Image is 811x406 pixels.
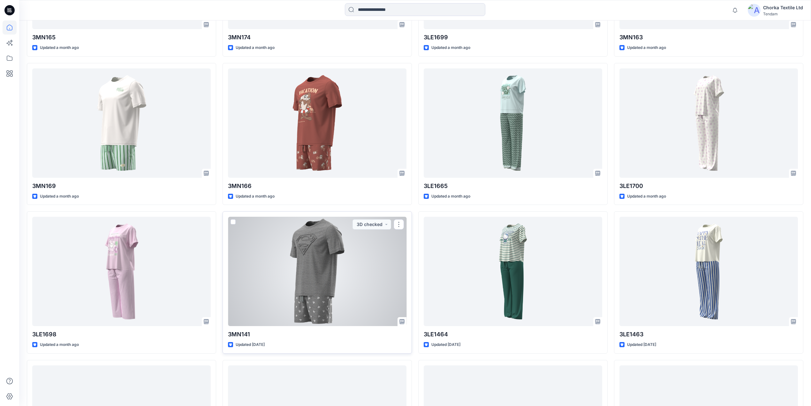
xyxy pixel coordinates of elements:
[431,341,460,348] p: Updated [DATE]
[619,217,798,326] a: 3LE1463
[627,44,666,51] p: Updated a month ago
[424,330,602,339] p: 3LE1464
[40,44,79,51] p: Updated a month ago
[40,341,79,348] p: Updated a month ago
[228,68,406,178] a: 3MN166
[236,44,275,51] p: Updated a month ago
[236,341,265,348] p: Updated [DATE]
[236,193,275,200] p: Updated a month ago
[32,330,211,339] p: 3LE1698
[228,330,406,339] p: 3MN141
[40,193,79,200] p: Updated a month ago
[619,68,798,178] a: 3LE1700
[627,193,666,200] p: Updated a month ago
[424,33,602,42] p: 3LE1699
[228,182,406,191] p: 3MN166
[228,33,406,42] p: 3MN174
[763,12,803,16] div: Tendam
[32,182,211,191] p: 3MN169
[424,217,602,326] a: 3LE1464
[431,44,470,51] p: Updated a month ago
[32,217,211,326] a: 3LE1698
[431,193,470,200] p: Updated a month ago
[32,68,211,178] a: 3MN169
[32,33,211,42] p: 3MN165
[424,182,602,191] p: 3LE1665
[228,217,406,326] a: 3MN141
[619,182,798,191] p: 3LE1700
[424,68,602,178] a: 3LE1665
[619,33,798,42] p: 3MN163
[627,341,656,348] p: Updated [DATE]
[748,4,761,17] img: avatar
[763,4,803,12] div: Chorka Textile Ltd
[619,330,798,339] p: 3LE1463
